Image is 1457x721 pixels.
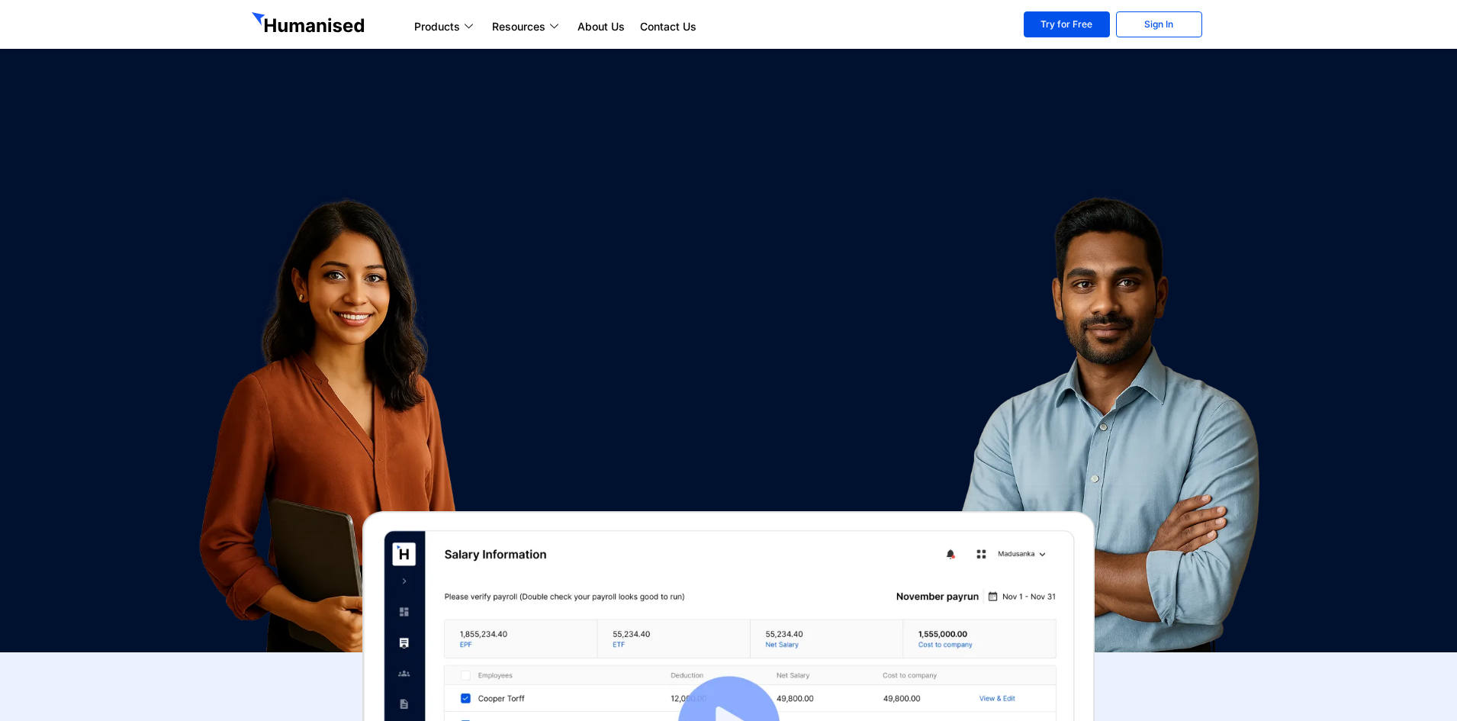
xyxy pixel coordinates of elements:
[252,12,368,37] img: GetHumanised Logo
[407,18,484,36] a: Products
[484,18,570,36] a: Resources
[570,18,632,36] a: About Us
[1024,11,1110,37] a: Try for Free
[632,18,704,36] a: Contact Us
[1116,11,1202,37] a: Sign In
